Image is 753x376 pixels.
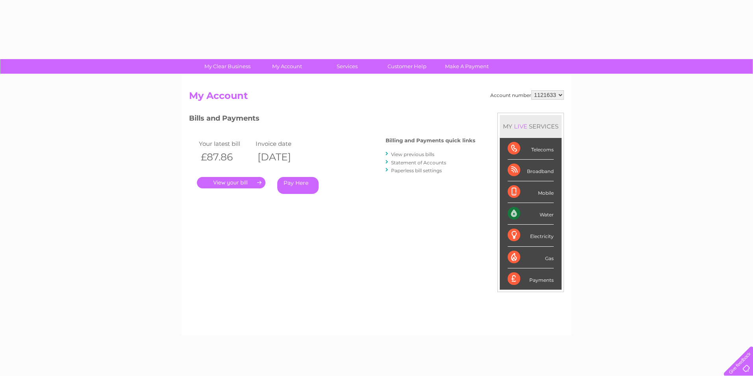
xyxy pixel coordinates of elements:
div: Account number [490,90,564,100]
a: Services [315,59,380,74]
a: Customer Help [375,59,440,74]
div: Electricity [508,225,554,246]
div: Mobile [508,181,554,203]
h2: My Account [189,90,564,105]
a: Statement of Accounts [391,160,446,166]
th: [DATE] [254,149,310,165]
a: Pay Here [277,177,319,194]
th: £87.86 [197,149,254,165]
a: . [197,177,265,188]
a: View previous bills [391,151,434,157]
a: Make A Payment [434,59,499,74]
td: Invoice date [254,138,310,149]
div: MY SERVICES [500,115,562,138]
div: Telecoms [508,138,554,160]
div: LIVE [512,123,529,130]
a: My Clear Business [195,59,260,74]
div: Broadband [508,160,554,181]
td: Your latest bill [197,138,254,149]
div: Water [508,203,554,225]
a: My Account [255,59,320,74]
div: Payments [508,268,554,290]
a: Paperless bill settings [391,168,442,173]
h4: Billing and Payments quick links [386,138,475,143]
div: Gas [508,247,554,268]
h3: Bills and Payments [189,113,475,127]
